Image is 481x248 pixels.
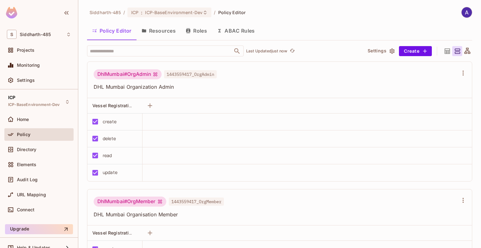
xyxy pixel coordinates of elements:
[94,211,458,218] span: DHL Mumbai Organisation Member
[103,135,116,142] div: delete
[92,103,145,108] span: Vessel Registration Test
[94,83,458,90] span: DHL Mumbai Organization Admin
[8,102,59,107] span: ICP-BaseEnvironment-Dev
[145,9,203,15] span: ICP-BaseEnvironment-Dev
[181,23,212,39] button: Roles
[17,117,29,122] span: Home
[8,95,15,100] span: ICP
[94,69,162,79] div: DhlMumbai#OrgAdmin
[17,147,36,152] span: Directory
[212,23,260,39] button: ABAC Rules
[246,49,287,54] p: Last Updated just now
[164,70,217,78] span: 1443559417_OrgAdmin
[17,177,38,182] span: Audit Log
[123,9,125,15] li: /
[365,46,396,56] button: Settings
[17,78,35,83] span: Settings
[17,162,36,167] span: Elements
[169,198,224,206] span: 1443559417_OrgMember
[94,197,166,207] div: DhlMumbai#OrgMember
[103,169,117,176] div: update
[290,48,295,54] span: refresh
[399,46,432,56] button: Create
[17,48,34,53] span: Projects
[17,207,34,212] span: Connect
[90,9,121,15] span: the active workspace
[17,63,40,68] span: Monitoring
[141,10,143,15] span: :
[87,23,137,39] button: Policy Editor
[218,9,246,15] span: Policy Editor
[17,192,46,197] span: URL Mapping
[103,118,116,125] div: create
[462,7,472,18] img: ASHISH SANDEY
[92,230,145,236] span: Vessel Registration Test
[214,9,215,15] li: /
[233,47,241,55] button: Open
[131,9,138,15] span: ICP
[5,224,73,234] button: Upgrade
[7,30,17,39] span: S
[20,32,51,37] span: Workspace: Siddharth-485
[6,7,17,18] img: SReyMgAAAABJRU5ErkJggg==
[288,47,296,55] button: refresh
[103,152,112,159] div: read
[287,47,296,55] span: Click to refresh data
[17,132,30,137] span: Policy
[137,23,181,39] button: Resources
